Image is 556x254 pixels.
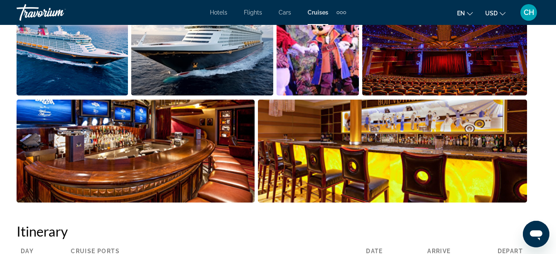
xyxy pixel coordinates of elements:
a: Cars [279,9,291,16]
button: Extra navigation items [337,6,346,19]
button: Change currency [485,7,505,19]
button: Change language [457,7,473,19]
button: User Menu [518,4,539,21]
a: Cruises [308,9,328,16]
a: Flights [244,9,262,16]
a: Hotels [210,9,227,16]
h2: Itinerary [17,223,527,239]
span: en [457,10,465,17]
button: Open full-screen image slider [17,99,255,203]
iframe: Button to launch messaging window [523,221,549,247]
a: Travorium [17,2,99,23]
span: USD [485,10,498,17]
button: Open full-screen image slider [258,99,527,203]
span: CH [524,8,534,17]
